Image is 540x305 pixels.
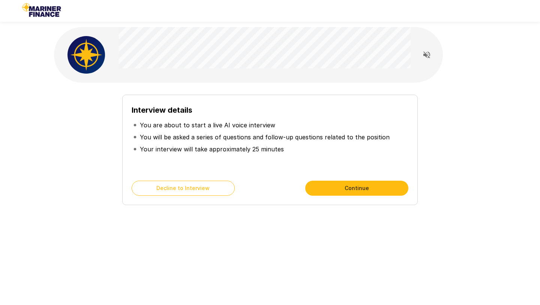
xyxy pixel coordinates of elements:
[67,36,105,74] img: mariner_avatar.png
[140,133,390,142] p: You will be asked a series of questions and follow-up questions related to the position
[140,145,284,154] p: Your interview will take approximately 25 minutes
[140,121,275,130] p: You are about to start a live AI voice interview
[132,106,192,115] b: Interview details
[132,181,235,196] button: Decline to Interview
[419,47,434,62] button: Read questions aloud
[305,181,408,196] button: Continue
